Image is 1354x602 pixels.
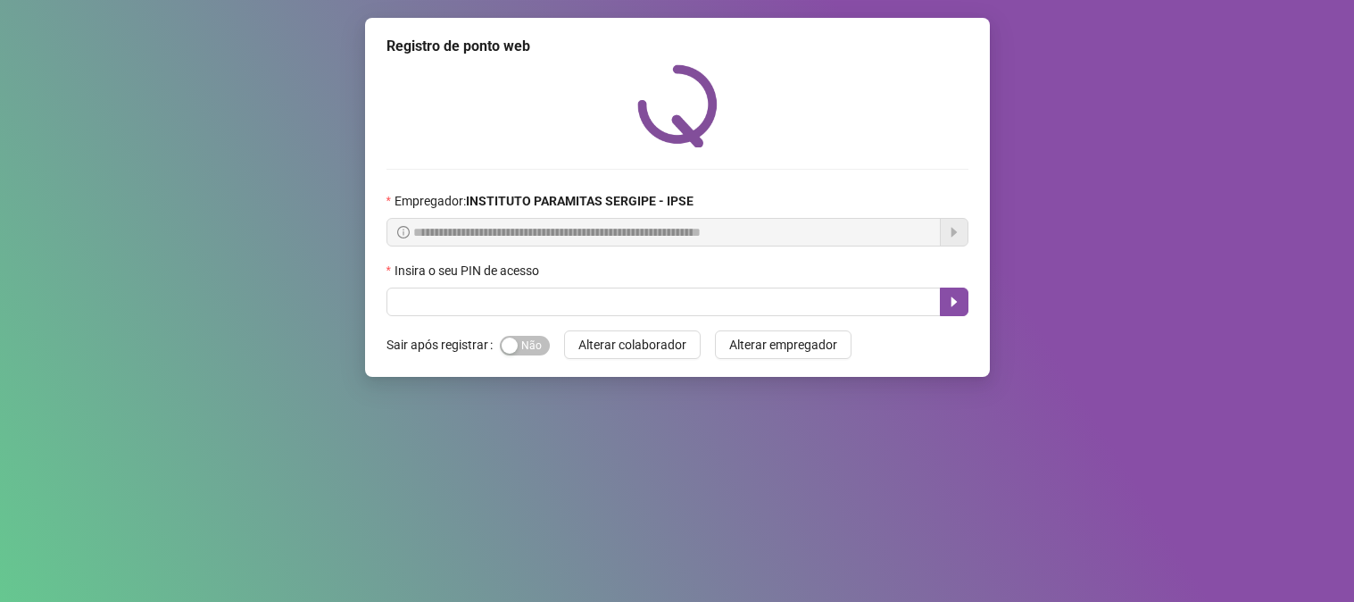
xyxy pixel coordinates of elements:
[578,335,686,355] span: Alterar colaborador
[637,64,718,147] img: QRPoint
[386,330,500,359] label: Sair após registrar
[564,330,701,359] button: Alterar colaborador
[466,194,694,208] strong: INSTITUTO PARAMITAS SERGIPE - IPSE
[729,335,837,355] span: Alterar empregador
[386,261,551,280] label: Insira o seu PIN de acesso
[397,226,410,238] span: info-circle
[386,36,968,57] div: Registro de ponto web
[395,191,694,211] span: Empregador :
[715,330,851,359] button: Alterar empregador
[947,295,961,309] span: caret-right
